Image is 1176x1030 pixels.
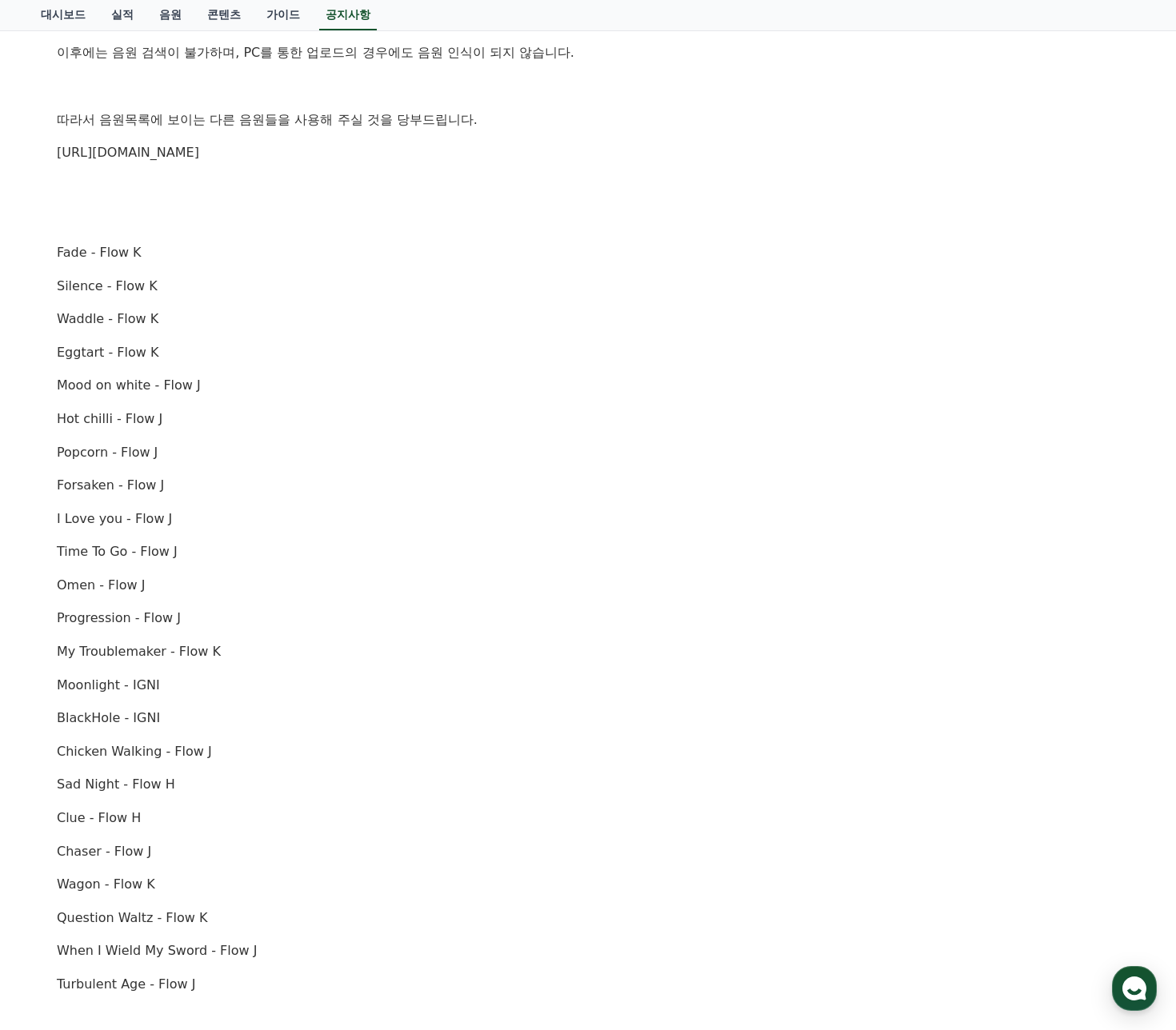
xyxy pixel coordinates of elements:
[50,531,60,544] span: 홈
[57,575,1119,596] p: Omen - Flow J
[57,409,1119,429] p: Hot chilli - Flow J
[57,841,1119,862] p: Chaser - Flow J
[57,110,1119,130] p: 따라서 음원목록에 보이는 다른 음원들을 사용해 주실 것을 당부드립니다.
[146,532,166,545] span: 대화
[57,874,1119,895] p: Wagon - Flow K
[57,708,1119,729] p: BlackHole - IGNI
[57,940,1119,961] p: When I Wield My Sword - Flow J
[57,145,199,160] a: [URL][DOMAIN_NAME]
[57,808,1119,828] p: Clue - Flow H
[57,974,1119,995] p: Turbulent Age - Flow J
[57,774,1119,795] p: Sad Night - Flow H
[247,531,266,544] span: 설정
[57,475,1119,496] p: Forsaken - Flow J
[57,641,1119,662] p: My Troublemaker - Flow K
[57,675,1119,696] p: Moonlight - IGNI
[57,541,1119,562] p: Time To Go - Flow J
[57,276,1119,297] p: Silence - Flow K
[57,741,1119,762] p: Chicken Walking - Flow J
[57,608,1119,629] p: Progression - Flow J
[106,507,206,547] a: 대화
[57,242,1119,263] p: Fade - Flow K
[57,442,1119,463] p: Popcorn - Flow J
[57,42,1119,63] p: 이후에는 음원 검색이 불가하며, PC를 통한 업로드의 경우에도 음원 인식이 되지 않습니다.
[57,908,1119,928] p: Question Waltz - Flow K
[57,375,1119,396] p: Mood on white - Flow J
[57,509,1119,529] p: I Love you - Flow J
[57,342,1119,363] p: Eggtart - Flow K
[206,507,307,547] a: 설정
[5,507,106,547] a: 홈
[57,309,1119,329] p: Waddle - Flow K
